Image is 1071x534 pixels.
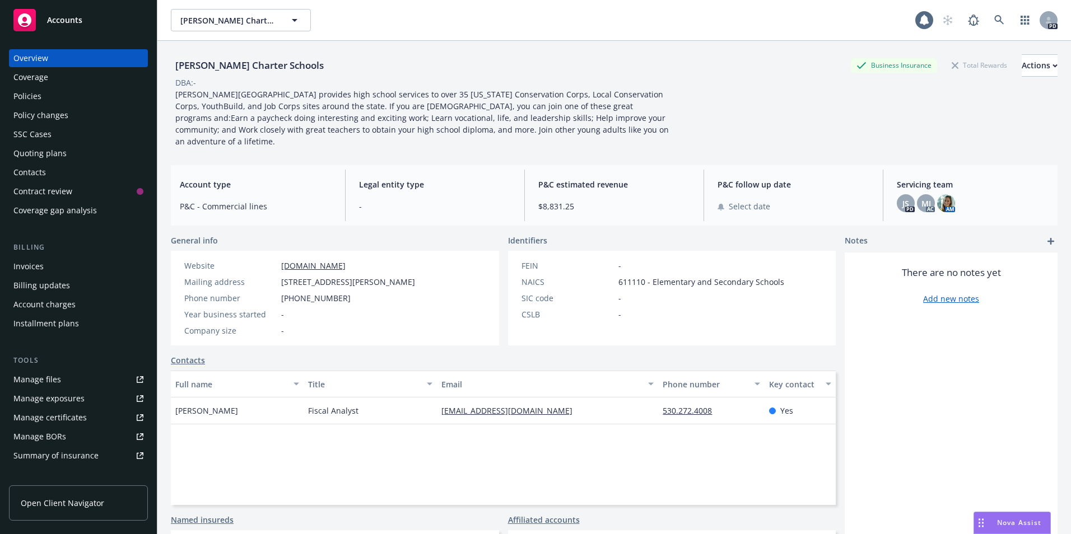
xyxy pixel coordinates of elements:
div: Contacts [13,163,46,181]
div: Contract review [13,182,72,200]
a: Contacts [171,354,205,366]
div: Quoting plans [13,144,67,162]
a: SSC Cases [9,125,148,143]
div: Business Insurance [851,58,937,72]
div: Drag to move [974,512,988,533]
a: Coverage [9,68,148,86]
span: Manage exposures [9,390,148,407]
span: [PERSON_NAME] [175,405,238,416]
span: - [281,325,284,336]
div: Website [184,260,277,271]
a: add [1044,235,1058,248]
span: Account type [180,179,332,190]
div: Policy changes [13,106,68,124]
span: $8,831.25 [538,200,690,212]
div: Overview [13,49,48,67]
a: Named insureds [171,514,234,526]
span: MJ [921,198,931,209]
div: Full name [175,378,287,390]
div: Company size [184,325,277,336]
span: P&C follow up date [718,179,869,190]
div: SIC code [521,292,614,304]
button: Phone number [658,371,765,397]
span: [PHONE_NUMBER] [281,292,351,304]
button: Nova Assist [974,512,1051,534]
div: Tools [9,355,148,366]
span: Select date [729,200,770,212]
a: Add new notes [923,293,979,305]
button: [PERSON_NAME] Charter Schools [171,9,311,31]
a: Account charges [9,296,148,313]
a: [DOMAIN_NAME] [281,260,346,271]
span: [PERSON_NAME] Charter Schools [180,15,277,26]
div: DBA: - [175,77,196,88]
a: Manage certificates [9,409,148,427]
div: Year business started [184,308,277,320]
div: FEIN [521,260,614,271]
a: Start snowing [937,9,959,31]
img: photo [937,194,955,212]
a: [EMAIL_ADDRESS][DOMAIN_NAME] [441,405,581,416]
a: Accounts [9,4,148,36]
div: Summary of insurance [13,447,99,465]
div: Installment plans [13,315,79,332]
span: Nova Assist [997,518,1041,527]
span: Accounts [47,16,82,25]
div: Manage certificates [13,409,87,427]
a: Report a Bug [962,9,985,31]
a: Contacts [9,163,148,181]
span: General info [171,235,218,246]
span: [STREET_ADDRESS][PERSON_NAME] [281,276,415,288]
span: Legal entity type [359,179,511,190]
div: Actions [1022,55,1058,76]
div: Title [308,378,420,390]
span: P&C estimated revenue [538,179,690,190]
div: Email [441,378,642,390]
a: Quoting plans [9,144,148,162]
a: Invoices [9,257,148,275]
span: JS [902,198,909,209]
span: Identifiers [508,235,547,246]
div: Coverage [13,68,48,86]
div: Coverage gap analysis [13,202,97,219]
button: Email [437,371,659,397]
div: Manage files [13,371,61,388]
span: Yes [780,405,793,416]
div: Phone number [184,292,277,304]
span: - [281,308,284,320]
span: - [618,292,621,304]
button: Full name [171,371,304,397]
div: Invoices [13,257,44,275]
a: Billing updates [9,277,148,294]
div: Billing updates [13,277,70,294]
div: Mailing address [184,276,277,288]
button: Title [304,371,436,397]
span: P&C - Commercial lines [180,200,332,212]
span: - [618,260,621,271]
div: SSC Cases [13,125,52,143]
div: Account charges [13,296,76,313]
span: [PERSON_NAME][GEOGRAPHIC_DATA] provides high school services to over 35 [US_STATE] Conservation C... [175,89,671,147]
a: Overview [9,49,148,67]
a: 530.272.4008 [663,405,721,416]
a: Search [988,9,1011,31]
a: Affiliated accounts [508,514,580,526]
span: - [359,200,511,212]
a: Policy changes [9,106,148,124]
span: There are no notes yet [902,266,1001,279]
a: Coverage gap analysis [9,202,148,219]
a: Contract review [9,182,148,200]
span: Notes [845,235,868,248]
a: Switch app [1014,9,1036,31]
div: Total Rewards [946,58,1013,72]
span: Open Client Navigator [21,497,104,509]
a: Manage BORs [9,428,148,446]
span: Servicing team [897,179,1049,190]
a: Policies [9,87,148,105]
span: - [618,308,621,320]
div: Manage exposures [13,390,85,407]
span: Fiscal Analyst [308,405,358,416]
div: Manage BORs [13,428,66,446]
button: Actions [1022,54,1058,77]
div: Key contact [769,378,819,390]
